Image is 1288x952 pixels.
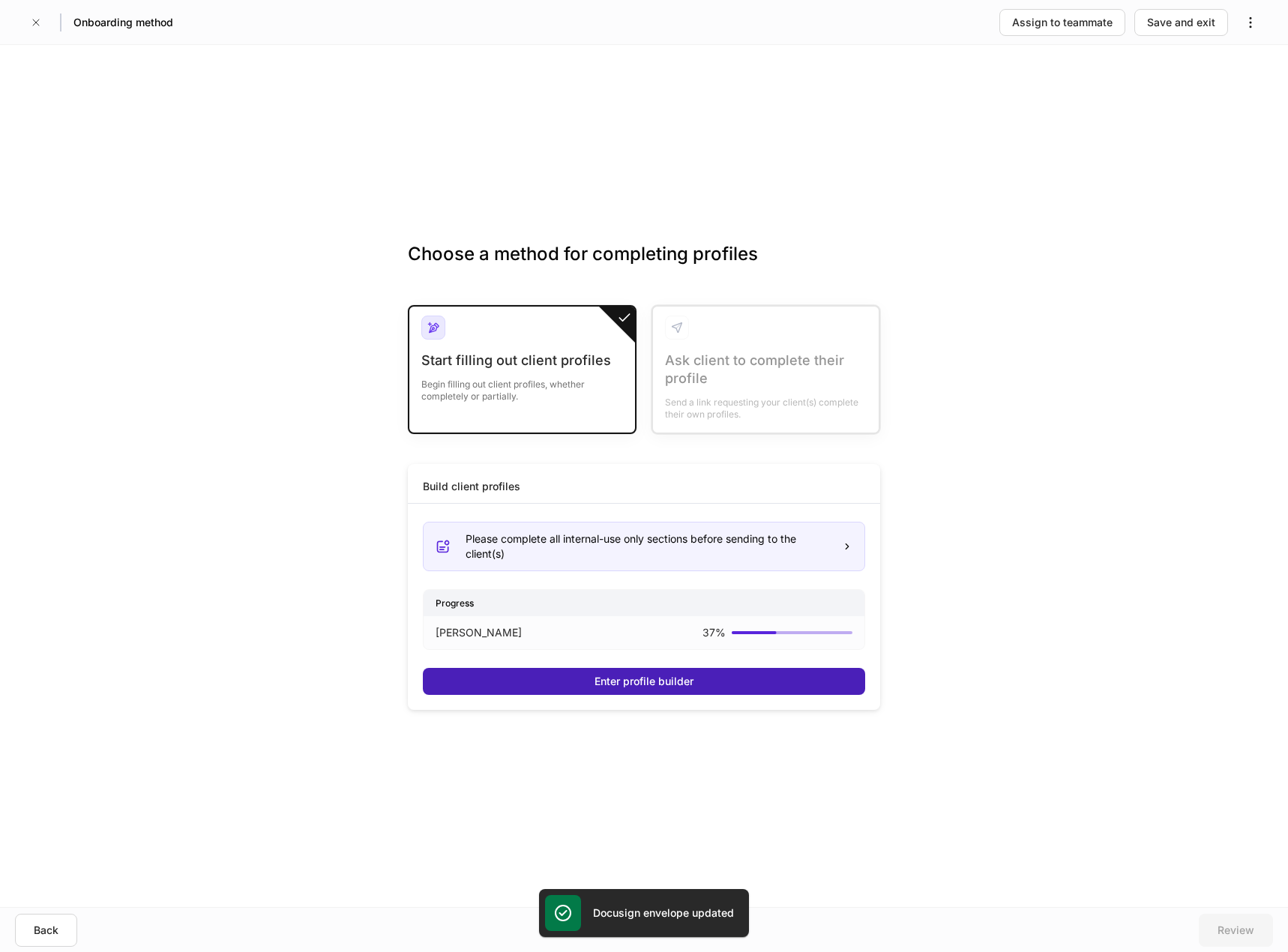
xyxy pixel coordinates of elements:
[423,668,865,695] button: Enter profile builder
[1218,923,1254,938] div: Review
[436,625,522,640] p: [PERSON_NAME]
[424,590,864,616] div: Progress
[15,914,77,947] button: Back
[423,479,520,494] div: Build client profiles
[1147,15,1215,30] div: Save and exit
[73,15,173,30] h5: Onboarding method
[421,352,623,370] div: Start filling out client profiles
[702,625,726,640] p: 37 %
[593,906,734,921] h5: Docusign envelope updated
[1199,914,1273,947] button: Review
[999,9,1125,36] button: Assign to teammate
[595,674,693,689] div: Enter profile builder
[466,531,830,561] div: Please complete all internal-use only sections before sending to the client(s)
[408,242,880,290] h3: Choose a method for completing profiles
[1012,15,1113,30] div: Assign to teammate
[1134,9,1228,36] button: Save and exit
[34,923,58,938] div: Back
[421,370,623,403] div: Begin filling out client profiles, whether completely or partially.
